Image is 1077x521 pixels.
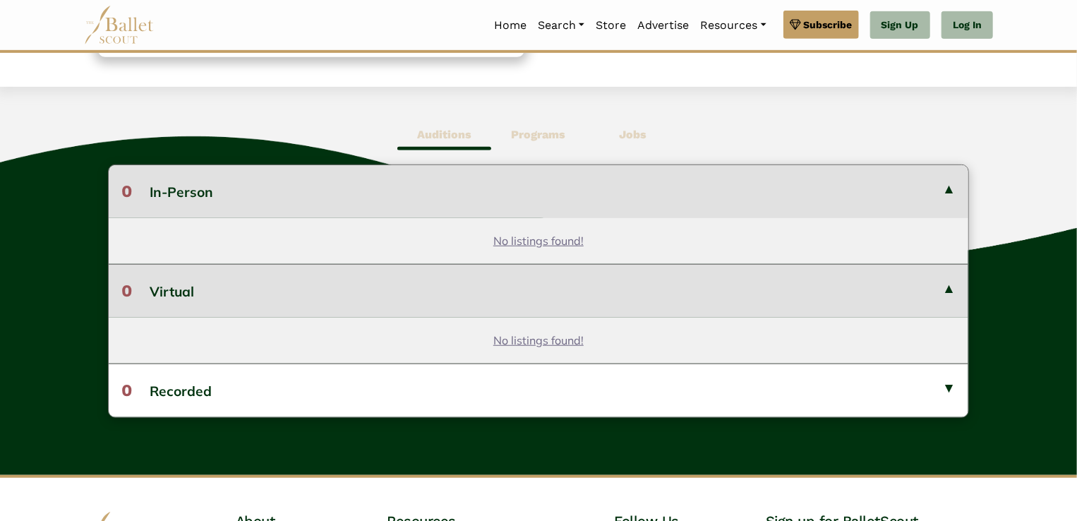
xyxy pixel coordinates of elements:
[532,11,590,40] a: Search
[870,11,930,40] a: Sign Up
[619,128,646,141] b: Jobs
[493,234,584,248] u: No listings found!
[109,165,969,217] button: 0In-Person
[590,11,632,40] a: Store
[493,333,584,347] u: No listings found!
[511,128,565,141] b: Programs
[783,11,859,39] a: Subscribe
[109,364,969,417] button: 0Recorded
[121,281,132,301] span: 0
[790,17,801,32] img: gem.svg
[941,11,993,40] a: Log In
[632,11,694,40] a: Advertise
[488,11,532,40] a: Home
[694,11,771,40] a: Resources
[804,17,853,32] span: Subscribe
[417,128,471,141] b: Auditions
[121,181,132,201] span: 0
[109,264,969,317] button: 0Virtual
[121,381,132,400] span: 0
